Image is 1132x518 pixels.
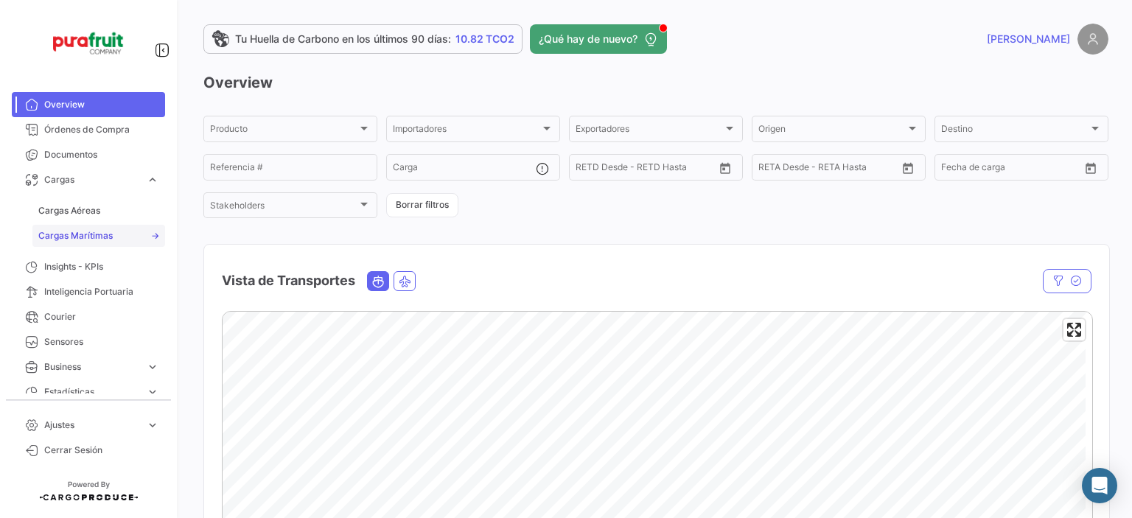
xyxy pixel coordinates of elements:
a: Sensores [12,329,165,354]
button: Open calendar [897,157,919,179]
button: ¿Qué hay de nuevo? [530,24,667,54]
a: Cargas Aéreas [32,200,165,222]
a: Tu Huella de Carbono en los últimos 90 días:10.82 TCO2 [203,24,523,54]
span: Inteligencia Portuaria [44,285,159,298]
span: Destino [941,126,1089,136]
input: Desde [576,164,602,175]
span: Cargas Aéreas [38,204,100,217]
button: Open calendar [714,157,736,179]
input: Hasta [795,164,862,175]
img: Logo+PuraFruit.png [52,18,125,69]
span: Insights - KPIs [44,260,159,273]
a: Inteligencia Portuaria [12,279,165,304]
div: Abrir Intercom Messenger [1082,468,1117,503]
span: Origen [758,126,906,136]
span: Tu Huella de Carbono en los últimos 90 días: [235,32,451,46]
span: Stakeholders [210,203,357,213]
span: Producto [210,126,357,136]
span: 10.82 TCO2 [455,32,514,46]
span: Importadores [393,126,540,136]
h3: Overview [203,72,1108,93]
span: [PERSON_NAME] [987,32,1070,46]
img: placeholder-user.png [1077,24,1108,55]
button: Borrar filtros [386,193,458,217]
span: expand_more [146,360,159,374]
span: Órdenes de Compra [44,123,159,136]
button: Air [394,272,415,290]
span: Sensores [44,335,159,349]
h4: Vista de Transportes [222,270,355,291]
input: Desde [941,164,968,175]
span: Courier [44,310,159,323]
span: Estadísticas [44,385,140,399]
input: Desde [758,164,785,175]
a: Cargas Marítimas [32,225,165,247]
span: Cerrar Sesión [44,444,159,457]
a: Courier [12,304,165,329]
span: Cargas [44,173,140,186]
input: Hasta [612,164,679,175]
span: Ajustes [44,419,140,432]
span: expand_more [146,173,159,186]
a: Órdenes de Compra [12,117,165,142]
span: expand_more [146,419,159,432]
span: Business [44,360,140,374]
a: Overview [12,92,165,117]
span: Overview [44,98,159,111]
span: Cargas Marítimas [38,229,113,242]
span: Documentos [44,148,159,161]
button: Open calendar [1080,157,1102,179]
button: Enter fullscreen [1063,319,1085,340]
a: Documentos [12,142,165,167]
span: ¿Qué hay de nuevo? [539,32,637,46]
button: Ocean [368,272,388,290]
a: Insights - KPIs [12,254,165,279]
span: expand_more [146,385,159,399]
input: Hasta [978,164,1044,175]
span: Exportadores [576,126,723,136]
